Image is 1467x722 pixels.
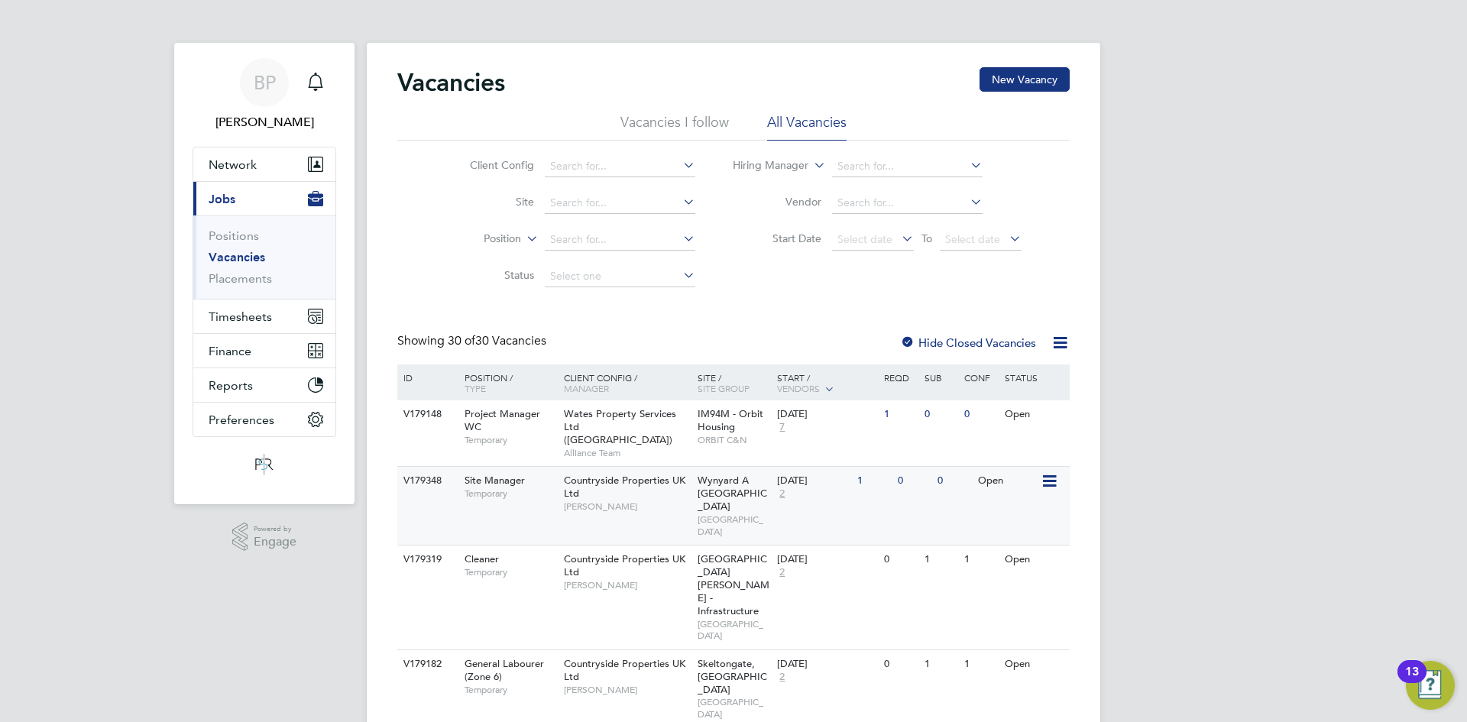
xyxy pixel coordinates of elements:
[1001,546,1067,574] div: Open
[397,67,505,98] h2: Vacancies
[465,382,486,394] span: Type
[564,447,690,459] span: Alliance Team
[193,113,336,131] span: Ben Perkin
[193,58,336,131] a: BP[PERSON_NAME]
[698,657,767,696] span: Skeltongate, [GEOGRAPHIC_DATA]
[698,618,770,642] span: [GEOGRAPHIC_DATA]
[397,333,549,349] div: Showing
[1001,400,1067,429] div: Open
[400,650,453,678] div: V179182
[254,73,276,92] span: BP
[832,193,983,214] input: Search for...
[400,546,453,574] div: V179319
[777,408,876,421] div: [DATE]
[545,266,695,287] input: Select one
[698,474,767,513] span: Wynyard A [GEOGRAPHIC_DATA]
[251,452,278,477] img: psrsolutions-logo-retina.png
[448,333,475,348] span: 30 of
[777,553,876,566] div: [DATE]
[1001,650,1067,678] div: Open
[446,268,534,282] label: Status
[209,344,251,358] span: Finance
[465,552,499,565] span: Cleaner
[564,657,685,683] span: Countryside Properties UK Ltd
[880,364,920,390] div: Reqd
[698,696,770,720] span: [GEOGRAPHIC_DATA]
[1406,661,1455,710] button: Open Resource Center, 13 new notifications
[453,364,560,401] div: Position /
[254,536,296,549] span: Engage
[698,434,770,446] span: ORBIT C&N
[193,147,335,181] button: Network
[564,684,690,696] span: [PERSON_NAME]
[564,579,690,591] span: [PERSON_NAME]
[777,487,787,500] span: 2
[773,364,880,403] div: Start /
[465,474,525,487] span: Site Manager
[254,523,296,536] span: Powered by
[465,487,556,500] span: Temporary
[564,382,609,394] span: Manager
[880,546,920,574] div: 0
[448,333,546,348] span: 30 Vacancies
[232,523,297,552] a: Powered byEngage
[465,684,556,696] span: Temporary
[900,335,1036,350] label: Hide Closed Vacancies
[446,158,534,172] label: Client Config
[921,546,960,574] div: 1
[921,650,960,678] div: 1
[209,413,274,427] span: Preferences
[974,467,1041,495] div: Open
[777,382,820,394] span: Vendors
[446,195,534,209] label: Site
[698,407,763,433] span: IM94M - Orbit Housing
[465,434,556,446] span: Temporary
[777,474,850,487] div: [DATE]
[853,467,893,495] div: 1
[193,334,335,367] button: Finance
[193,299,335,333] button: Timesheets
[400,467,453,495] div: V179348
[960,546,1000,574] div: 1
[698,382,750,394] span: Site Group
[564,552,685,578] span: Countryside Properties UK Ltd
[777,658,876,671] div: [DATE]
[193,182,335,215] button: Jobs
[545,193,695,214] input: Search for...
[193,368,335,402] button: Reports
[945,232,1000,246] span: Select date
[400,364,453,390] div: ID
[465,407,540,433] span: Project Manager WC
[545,156,695,177] input: Search for...
[465,566,556,578] span: Temporary
[960,364,1000,390] div: Conf
[837,232,892,246] span: Select date
[564,500,690,513] span: [PERSON_NAME]
[694,364,774,401] div: Site /
[193,452,336,477] a: Go to home page
[894,467,934,495] div: 0
[209,378,253,393] span: Reports
[174,43,355,504] nav: Main navigation
[960,650,1000,678] div: 1
[1405,672,1419,691] div: 13
[767,113,847,141] li: All Vacancies
[545,229,695,251] input: Search for...
[733,231,821,245] label: Start Date
[1001,364,1067,390] div: Status
[832,156,983,177] input: Search for...
[698,552,769,617] span: [GEOGRAPHIC_DATA][PERSON_NAME] - Infrastructure
[193,403,335,436] button: Preferences
[560,364,694,401] div: Client Config /
[733,195,821,209] label: Vendor
[209,271,272,286] a: Placements
[698,513,770,537] span: [GEOGRAPHIC_DATA]
[880,650,920,678] div: 0
[917,228,937,248] span: To
[880,400,920,429] div: 1
[777,671,787,684] span: 2
[934,467,973,495] div: 0
[960,400,1000,429] div: 0
[564,474,685,500] span: Countryside Properties UK Ltd
[777,566,787,579] span: 2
